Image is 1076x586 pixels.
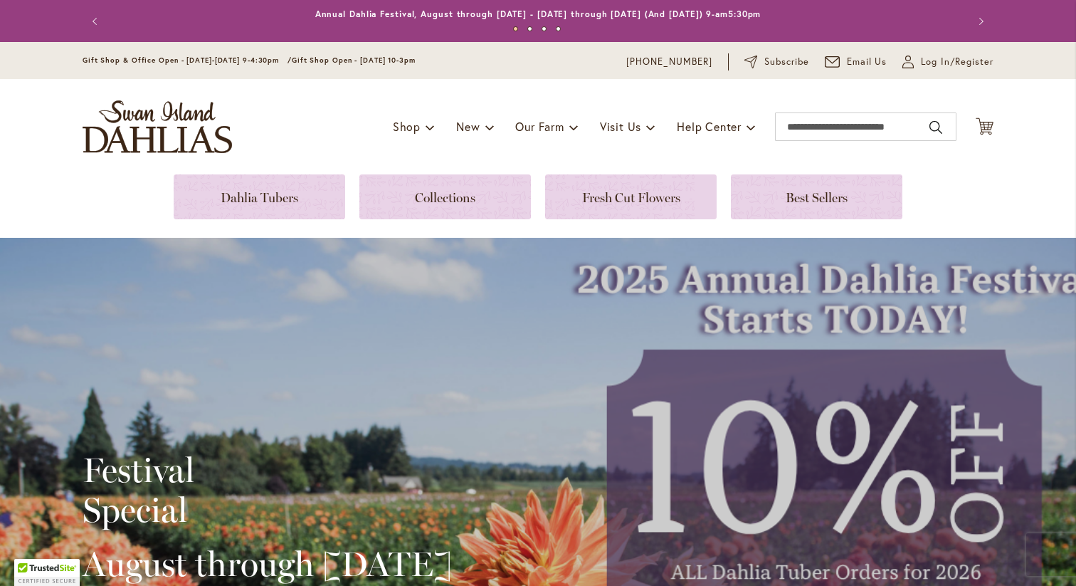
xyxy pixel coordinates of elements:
button: 4 of 4 [556,26,561,31]
h2: August through [DATE] [83,544,452,584]
span: New [456,119,480,134]
span: Visit Us [600,119,641,134]
a: Subscribe [744,55,809,69]
button: 3 of 4 [542,26,547,31]
a: store logo [83,100,232,153]
span: Our Farm [515,119,564,134]
span: Log In/Register [921,55,993,69]
span: Email Us [847,55,887,69]
a: Log In/Register [902,55,993,69]
a: [PHONE_NUMBER] [626,55,712,69]
a: Email Us [825,55,887,69]
span: Subscribe [764,55,809,69]
span: Gift Shop & Office Open - [DATE]-[DATE] 9-4:30pm / [83,56,292,65]
span: Help Center [677,119,742,134]
button: 1 of 4 [513,26,518,31]
h2: Festival Special [83,450,452,530]
div: TrustedSite Certified [14,559,80,586]
button: Next [965,7,993,36]
button: 2 of 4 [527,26,532,31]
a: Annual Dahlia Festival, August through [DATE] - [DATE] through [DATE] (And [DATE]) 9-am5:30pm [315,9,761,19]
span: Gift Shop Open - [DATE] 10-3pm [292,56,416,65]
span: Shop [393,119,421,134]
button: Previous [83,7,111,36]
